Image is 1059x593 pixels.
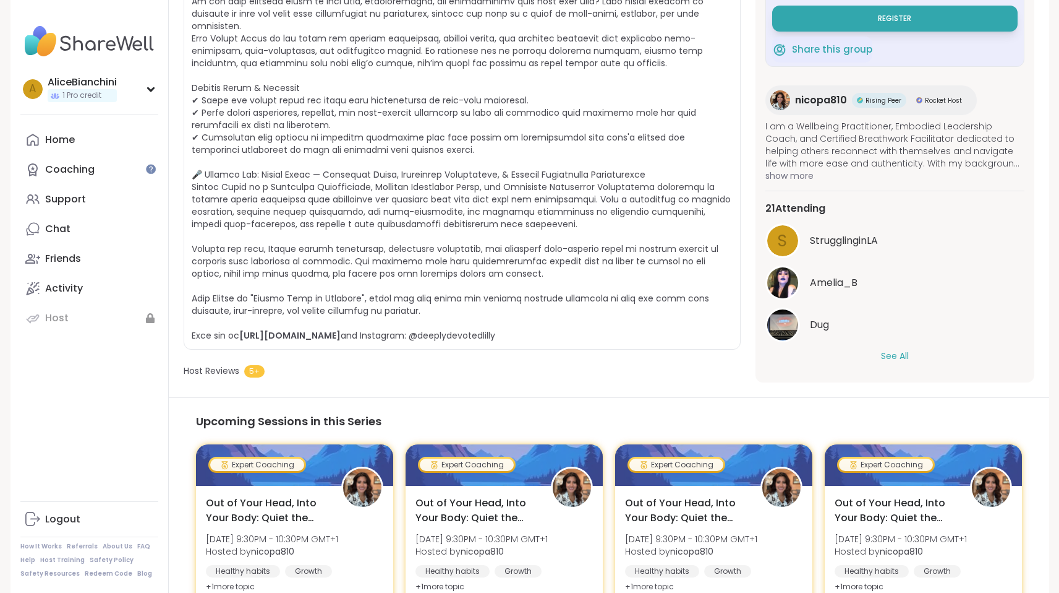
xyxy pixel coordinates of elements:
img: nicopa810 [770,90,790,110]
span: Out of Your Head, Into Your Body: Quiet the Mind [835,496,956,526]
span: show more [765,170,1024,182]
img: nicopa810 [343,469,381,507]
span: [DATE] 9:30PM - 10:30PM GMT+1 [206,533,338,545]
span: Register [878,14,911,24]
span: Hosted by [835,545,967,558]
span: Amelia_B [810,275,857,290]
img: ShareWell Logomark [772,42,787,57]
a: Safety Resources [20,569,80,578]
div: Healthy habits [415,565,490,578]
a: Activity [20,274,158,303]
iframe: Spotlight [146,164,156,174]
a: Help [20,556,35,565]
span: A [29,81,36,97]
span: 5+ [244,365,265,378]
div: AliceBianchini [48,76,117,89]
span: Hosted by [415,545,548,558]
a: nicopa810nicopa810Rising PeerRising PeerRocket HostRocket Host [765,85,977,115]
span: Rising Peer [865,96,901,105]
img: Dug [767,309,798,340]
div: Growth [704,565,751,578]
b: nicopa810 [670,545,713,558]
a: SStrugglinginLA [765,223,1024,258]
div: Coaching [45,163,95,176]
button: Register [772,6,1018,32]
span: Host Reviews [184,365,239,378]
img: nicopa810 [762,469,801,507]
span: Rocket Host [925,96,962,105]
span: I am a Wellbeing Practitioner, Embodied Leadership Coach, and Certified Breathwork Facilitator de... [765,120,1024,170]
a: Referrals [67,542,98,551]
div: Growth [495,565,542,578]
div: Growth [914,565,961,578]
a: Logout [20,504,158,534]
div: Expert Coaching [839,459,933,471]
b: nicopa810 [880,545,923,558]
a: DugDug [765,308,1024,342]
img: nicopa810 [972,469,1010,507]
span: Share this group [792,43,872,57]
span: Dug [810,318,829,332]
h3: Upcoming Sessions in this Series [196,413,1022,430]
div: Healthy habits [835,565,909,578]
img: Amelia_B [767,267,798,298]
span: [DATE] 9:30PM - 10:30PM GMT+1 [625,533,757,545]
a: [URL][DOMAIN_NAME] [239,329,341,342]
a: Safety Policy [90,556,134,565]
button: See All [881,350,909,363]
span: nicopa810 [795,93,847,108]
span: S [778,229,787,253]
a: Host Training [40,556,85,565]
div: Expert Coaching [629,459,723,471]
div: Chat [45,222,70,236]
span: [DATE] 9:30PM - 10:30PM GMT+1 [835,533,967,545]
div: Home [45,133,75,147]
a: How It Works [20,542,62,551]
button: Share this group [772,37,872,63]
a: FAQ [137,542,150,551]
a: Chat [20,214,158,244]
b: nicopa810 [461,545,504,558]
a: Redeem Code [85,569,132,578]
img: nicopa810 [553,469,591,507]
a: About Us [103,542,132,551]
span: StrugglinginLA [810,233,878,248]
span: Out of Your Head, Into Your Body: Quiet the Mind [625,496,747,526]
span: [DATE] 9:30PM - 10:30PM GMT+1 [415,533,548,545]
b: nicopa810 [251,545,294,558]
div: Healthy habits [625,565,699,578]
div: Activity [45,282,83,295]
div: Logout [45,513,80,526]
div: Expert Coaching [420,459,514,471]
a: Home [20,125,158,155]
div: Expert Coaching [210,459,304,471]
div: Support [45,193,86,206]
a: Friends [20,244,158,274]
div: Friends [45,252,81,266]
a: Host [20,303,158,333]
span: Out of Your Head, Into Your Body: Quiet the Mind [415,496,537,526]
a: Support [20,184,158,214]
a: Coaching [20,155,158,184]
img: Rising Peer [857,97,863,103]
img: ShareWell Nav Logo [20,20,158,63]
a: Amelia_BAmelia_B [765,266,1024,300]
a: Blog [137,569,152,578]
span: Out of Your Head, Into Your Body: Quiet the Mind [206,496,328,526]
span: 21 Attending [765,201,825,216]
div: Healthy habits [206,565,280,578]
div: Growth [285,565,332,578]
div: Host [45,311,69,325]
img: Rocket Host [916,97,922,103]
span: Hosted by [206,545,338,558]
span: 1 Pro credit [62,90,101,101]
span: Hosted by [625,545,757,558]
